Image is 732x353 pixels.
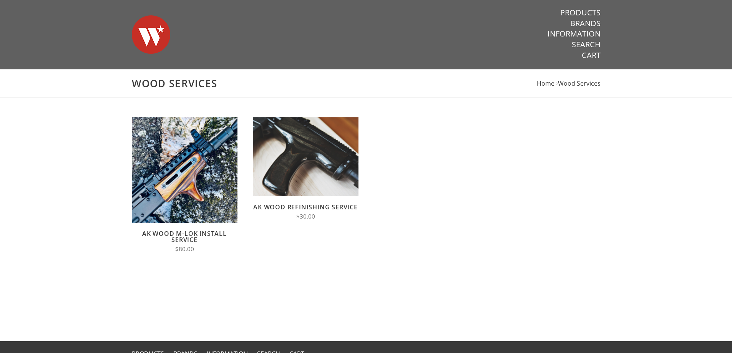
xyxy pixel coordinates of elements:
a: Information [548,29,601,39]
a: Brands [570,18,601,28]
img: AK Wood Refinishing Service [253,117,359,196]
span: $30.00 [296,212,315,220]
img: AK Wood M-LOK Install Service [132,117,237,223]
span: $80.00 [175,245,194,253]
a: Wood Services [558,79,601,88]
a: AK Wood M-LOK Install Service [142,229,227,244]
a: Home [537,79,554,88]
a: Cart [582,50,601,60]
img: Warsaw Wood Co. [132,8,170,61]
a: Search [572,40,601,50]
h1: Wood Services [132,77,601,90]
li: › [556,78,601,89]
a: AK Wood Refinishing Service [253,203,358,211]
a: Products [560,8,601,18]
